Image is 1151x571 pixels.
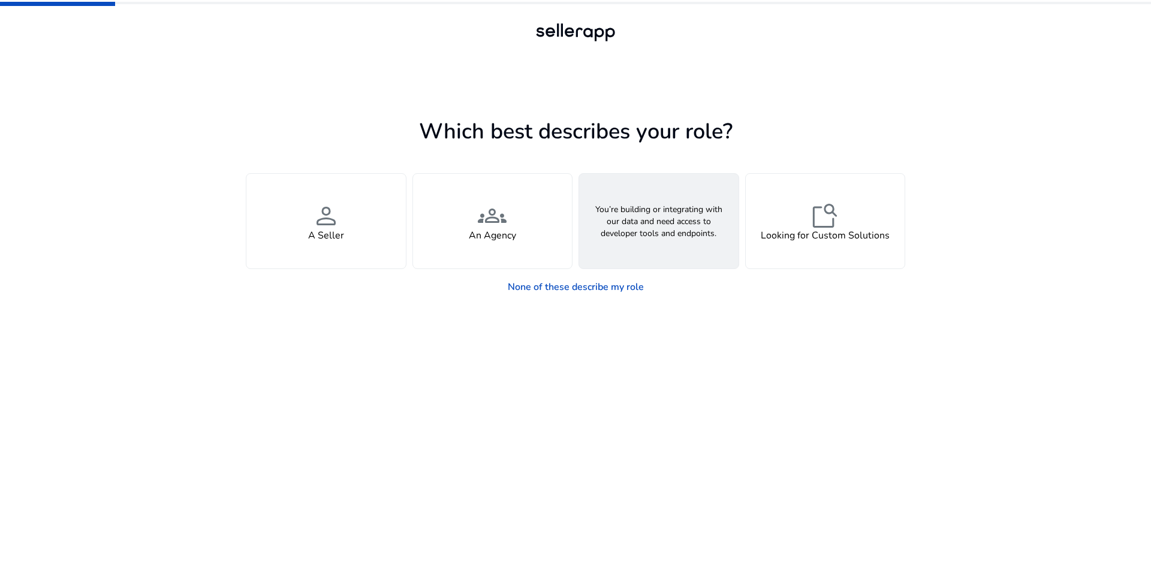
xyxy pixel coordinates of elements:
[498,275,653,299] a: None of these describe my role
[312,201,341,230] span: person
[246,119,905,144] h1: Which best describes your role?
[469,230,516,241] h4: An Agency
[810,201,839,230] span: feature_search
[745,173,906,269] button: feature_searchLooking for Custom Solutions
[761,230,890,241] h4: Looking for Custom Solutions
[578,173,739,269] button: You’re building or integrating with our data and need access to developer tools and endpoints.
[308,230,344,241] h4: A Seller
[412,173,573,269] button: groupsAn Agency
[478,201,507,230] span: groups
[246,173,406,269] button: personA Seller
